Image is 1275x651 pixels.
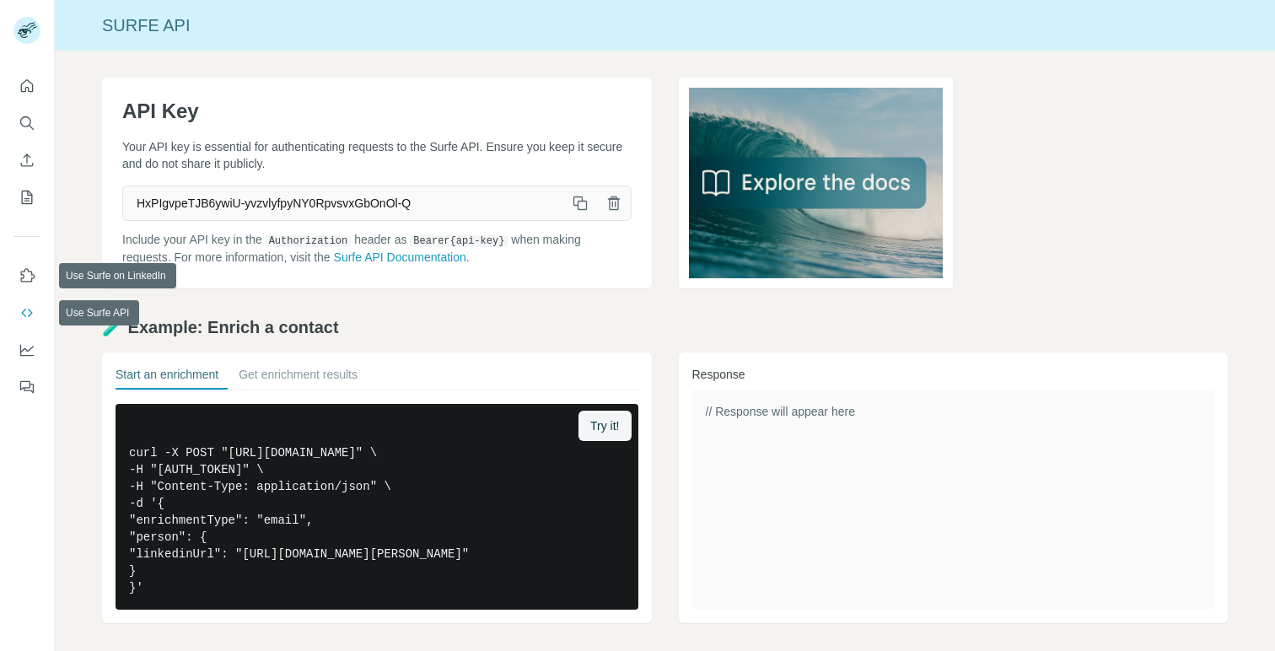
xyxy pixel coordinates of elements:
pre: curl -X POST "[URL][DOMAIN_NAME]" \ -H "[AUTH_TOKEN]" \ -H "Content-Type: application/json" \ -d ... [116,404,638,610]
div: Surfe API [55,13,1275,37]
span: Try it! [590,417,619,434]
h1: API Key [122,98,632,125]
button: Dashboard [13,335,40,365]
button: Enrich CSV [13,145,40,175]
button: Feedback [13,372,40,402]
button: Start an enrichment [116,366,218,390]
p: Your API key is essential for authenticating requests to the Surfe API. Ensure you keep it secure... [122,138,632,172]
button: Use Surfe on LinkedIn [13,261,40,291]
button: Try it! [578,411,631,441]
p: Include your API key in the header as when making requests. For more information, visit the . [122,231,632,266]
code: Bearer {api-key} [410,235,508,247]
code: Authorization [266,235,352,247]
button: Quick start [13,71,40,101]
h3: Response [692,366,1215,383]
button: Get enrichment results [239,366,358,390]
h2: 🧪 Example: Enrich a contact [102,315,1228,339]
button: Search [13,108,40,138]
button: My lists [13,182,40,213]
span: HxPIgvpeTJB6ywiU-yvzvlyfpyNY0RpvsvxGbOnOl-Q [123,188,563,218]
span: // Response will appear here [706,405,855,418]
a: Surfe API Documentation [334,250,466,264]
button: Use Surfe API [13,298,40,328]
